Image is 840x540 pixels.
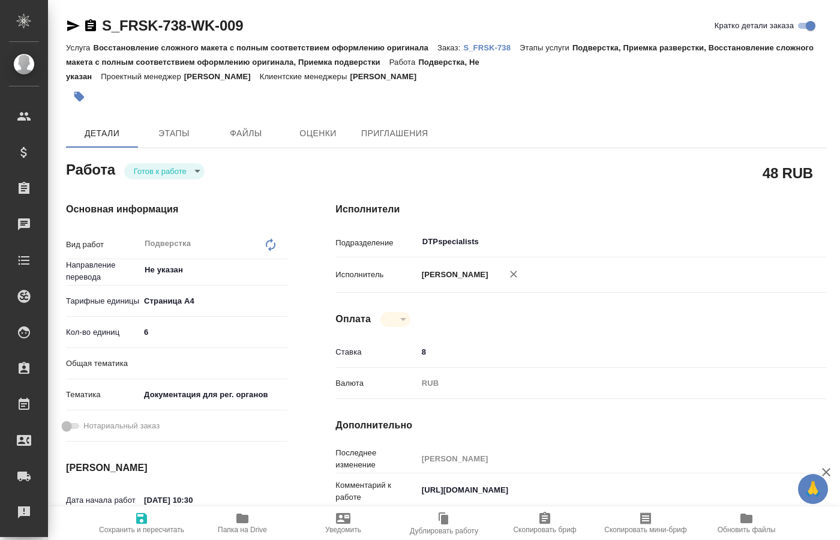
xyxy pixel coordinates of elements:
p: [PERSON_NAME] [184,72,260,81]
p: S_FRSK-738 [463,43,520,52]
p: [PERSON_NAME] [418,269,488,281]
button: Готов к работе [130,166,190,176]
p: Клиентские менеджеры [260,72,350,81]
p: Услуга [66,43,93,52]
div: Готов к работе [380,312,410,327]
p: Направление перевода [66,259,140,283]
p: Общая тематика [66,358,140,370]
button: Удалить исполнителя [500,261,527,287]
h4: Оплата [335,312,371,326]
span: Этапы [145,126,203,141]
h4: [PERSON_NAME] [66,461,287,475]
div: Страница А4 [140,291,287,311]
div: RUB [418,373,786,394]
span: Обновить файлы [718,526,776,534]
div: Готов к работе [124,163,205,179]
button: Сохранить и пересчитать [91,506,192,540]
button: Open [281,269,283,271]
p: Заказ: [437,43,463,52]
h4: Основная информация [66,202,287,217]
span: Скопировать мини-бриф [604,526,686,534]
p: Подразделение [335,237,417,249]
button: Скопировать бриф [494,506,595,540]
span: Файлы [217,126,275,141]
p: Проектный менеджер [101,72,184,81]
div: ​ [140,353,287,374]
button: Open [779,241,782,243]
span: Папка на Drive [218,526,267,534]
button: Скопировать ссылку для ЯМессенджера [66,19,80,33]
input: ✎ Введи что-нибудь [140,323,287,341]
p: Дата начала работ [66,494,140,506]
span: Приглашения [361,126,428,141]
p: Работа [389,58,419,67]
p: [PERSON_NAME] [350,72,425,81]
input: ✎ Введи что-нибудь [140,491,245,509]
textarea: [URL][DOMAIN_NAME] [418,480,786,500]
span: Нотариальный заказ [83,420,160,432]
button: Дублировать работу [394,506,494,540]
span: Сохранить и пересчитать [99,526,184,534]
h4: Дополнительно [335,418,827,433]
input: Пустое поле [418,450,786,467]
span: Оценки [289,126,347,141]
p: Комментарий к работе [335,479,417,503]
button: 🙏 [798,474,828,504]
button: Скопировать ссылку [83,19,98,33]
div: Документация для рег. органов [140,385,287,405]
p: Восстановление сложного макета с полным соответствием оформлению оригинала [93,43,437,52]
button: Добавить тэг [66,83,92,110]
p: Кол-во единиц [66,326,140,338]
h2: 48 RUB [763,163,813,183]
button: Папка на Drive [192,506,293,540]
span: 🙏 [803,476,823,502]
h4: Исполнители [335,202,827,217]
h2: Работа [66,158,115,179]
a: S_FRSK-738 [463,42,520,52]
button: Обновить файлы [696,506,797,540]
p: Валюта [335,377,417,389]
span: Кратко детали заказа [715,20,794,32]
p: Исполнитель [335,269,417,281]
a: S_FRSK-738-WK-009 [102,17,243,34]
button: Уведомить [293,506,394,540]
input: ✎ Введи что-нибудь [418,343,786,361]
span: Скопировать бриф [513,526,576,534]
p: Вид работ [66,239,140,251]
button: Скопировать мини-бриф [595,506,696,540]
p: Тематика [66,389,140,401]
p: Последнее изменение [335,447,417,471]
span: Дублировать работу [410,527,478,535]
span: Детали [73,126,131,141]
p: Ставка [335,346,417,358]
p: Тарифные единицы [66,295,140,307]
p: Этапы услуги [520,43,572,52]
span: Уведомить [325,526,361,534]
